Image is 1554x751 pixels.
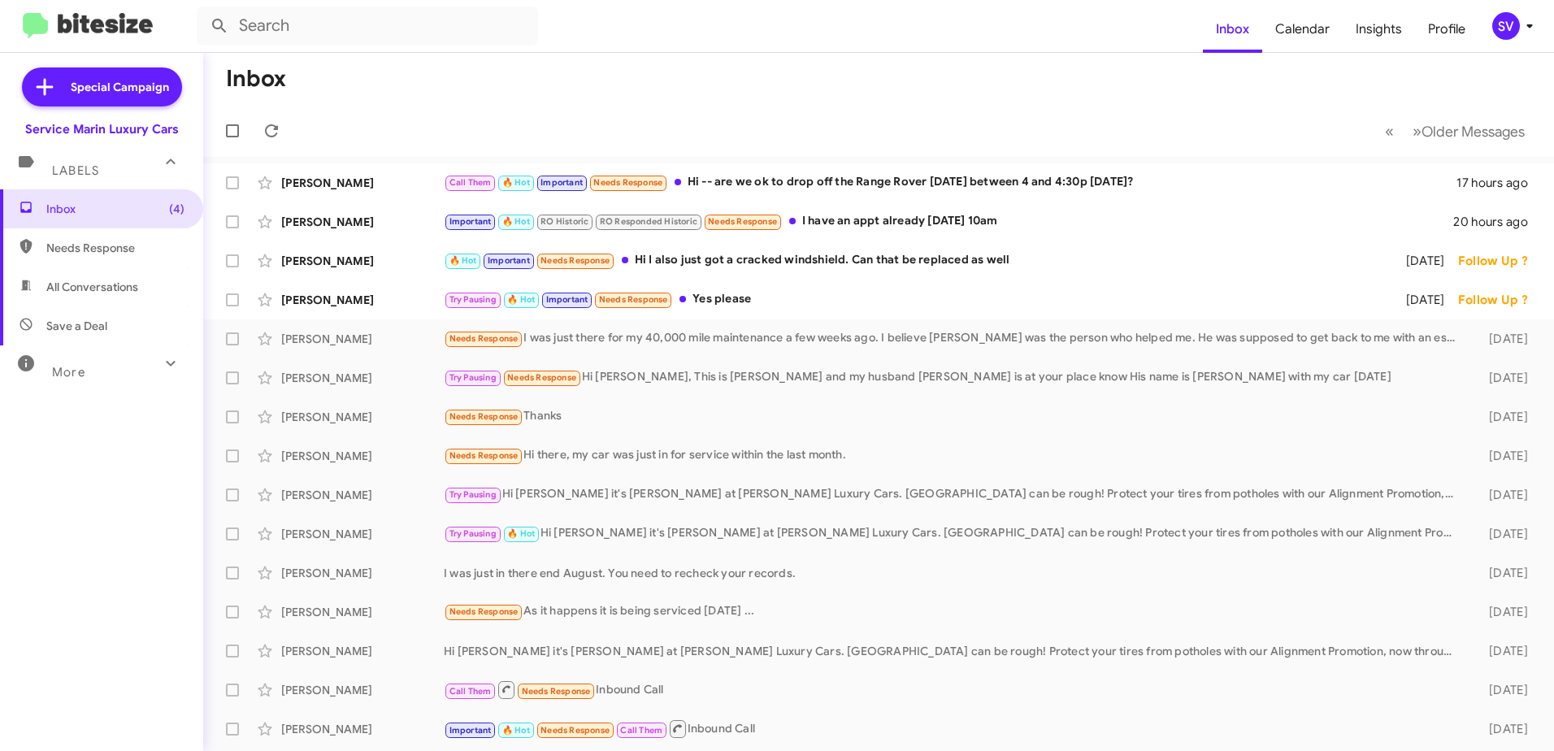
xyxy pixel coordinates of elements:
span: Needs Response [449,606,519,617]
div: Hi I also just got a cracked windshield. Can that be replaced as well [444,251,1385,270]
div: [DATE] [1463,643,1541,659]
span: 🔥 Hot [449,255,477,266]
div: [PERSON_NAME] [281,643,444,659]
div: [DATE] [1463,721,1541,737]
span: Save a Deal [46,318,107,334]
span: Needs Response [599,294,668,305]
span: Important [546,294,588,305]
div: [DATE] [1463,565,1541,581]
span: (4) [169,201,184,217]
div: [DATE] [1463,370,1541,386]
span: Older Messages [1422,123,1525,141]
div: Hi [PERSON_NAME], This is [PERSON_NAME] and my husband [PERSON_NAME] is at your place know His na... [444,368,1463,387]
div: [PERSON_NAME] [281,214,444,230]
div: [PERSON_NAME] [281,448,444,464]
span: Needs Response [540,255,610,266]
div: 17 hours ago [1456,175,1541,191]
div: [DATE] [1463,448,1541,464]
div: [PERSON_NAME] [281,604,444,620]
div: I was just in there end August. You need to recheck your records. [444,565,1463,581]
button: Previous [1375,115,1404,148]
span: Important [449,725,492,736]
span: Needs Response [540,725,610,736]
div: [PERSON_NAME] [281,682,444,698]
span: 🔥 Hot [507,294,535,305]
div: [DATE] [1463,526,1541,542]
span: Labels [52,163,99,178]
span: Important [488,255,530,266]
div: Service Marin Luxury Cars [25,121,179,137]
span: More [52,365,85,380]
div: Inbound Call [444,718,1463,739]
div: Hi there, my car was just in for service within the last month. [444,446,1463,465]
span: RO Historic [540,216,588,227]
div: Follow Up ? [1458,253,1541,269]
span: All Conversations [46,279,138,295]
span: Try Pausing [449,372,497,383]
div: [PERSON_NAME] [281,370,444,386]
input: Search [197,7,538,46]
span: Important [449,216,492,227]
span: 🔥 Hot [502,725,530,736]
span: Special Campaign [71,79,169,95]
span: Needs Response [46,240,184,256]
span: Needs Response [449,333,519,344]
span: Call Them [620,725,662,736]
span: RO Responded Historic [600,216,697,227]
span: » [1413,121,1422,141]
div: Follow Up ? [1458,292,1541,308]
a: Special Campaign [22,67,182,106]
span: 🔥 Hot [502,216,530,227]
span: Important [540,177,583,188]
div: SV [1492,12,1520,40]
button: Next [1403,115,1534,148]
span: 🔥 Hot [507,528,535,539]
a: Profile [1415,6,1478,53]
span: Needs Response [449,411,519,422]
div: [PERSON_NAME] [281,292,444,308]
div: [PERSON_NAME] [281,409,444,425]
span: Try Pausing [449,528,497,539]
div: Hi -- are we ok to drop off the Range Rover [DATE] between 4 and 4:30p [DATE]? [444,173,1456,192]
div: [DATE] [1463,487,1541,503]
div: Thanks [444,407,1463,426]
span: Try Pausing [449,489,497,500]
div: Hi [PERSON_NAME] it's [PERSON_NAME] at [PERSON_NAME] Luxury Cars. [GEOGRAPHIC_DATA] can be rough!... [444,643,1463,659]
a: Calendar [1262,6,1343,53]
span: Inbox [46,201,184,217]
span: Call Them [449,686,492,697]
div: [DATE] [1463,682,1541,698]
span: Needs Response [593,177,662,188]
span: Needs Response [449,450,519,461]
div: [PERSON_NAME] [281,721,444,737]
button: SV [1478,12,1536,40]
div: [PERSON_NAME] [281,253,444,269]
div: 20 hours ago [1453,214,1541,230]
a: Inbox [1203,6,1262,53]
span: 🔥 Hot [502,177,530,188]
nav: Page navigation example [1376,115,1534,148]
div: [DATE] [1385,253,1458,269]
div: I was just there for my 40,000 mile maintenance a few weeks ago. I believe [PERSON_NAME] was the ... [444,329,1463,348]
span: Try Pausing [449,294,497,305]
span: Needs Response [522,686,591,697]
h1: Inbox [226,66,286,92]
div: [PERSON_NAME] [281,331,444,347]
div: Hi [PERSON_NAME] it's [PERSON_NAME] at [PERSON_NAME] Luxury Cars. [GEOGRAPHIC_DATA] can be rough!... [444,524,1463,543]
div: [DATE] [1463,331,1541,347]
div: I have an appt already [DATE] 10am [444,212,1453,231]
div: [DATE] [1463,409,1541,425]
span: Needs Response [708,216,777,227]
div: [DATE] [1463,604,1541,620]
span: « [1385,121,1394,141]
div: [PERSON_NAME] [281,526,444,542]
div: As it happens it is being serviced [DATE] ... [444,602,1463,621]
div: Yes please [444,290,1385,309]
div: [PERSON_NAME] [281,175,444,191]
div: Inbound Call [444,679,1463,700]
a: Insights [1343,6,1415,53]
